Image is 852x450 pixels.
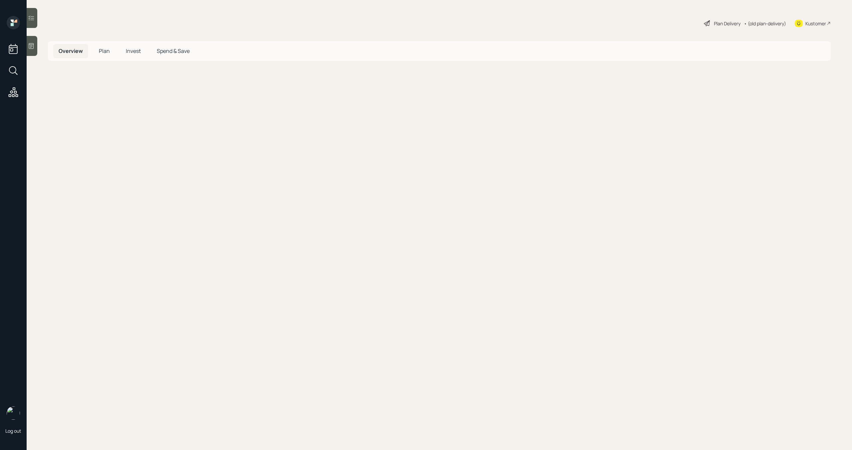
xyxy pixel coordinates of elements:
div: Plan Delivery [714,20,741,27]
span: Overview [59,47,83,55]
img: michael-russo-headshot.png [7,406,20,420]
div: Kustomer [805,20,826,27]
span: Spend & Save [157,47,190,55]
span: Invest [126,47,141,55]
span: Plan [99,47,110,55]
div: Log out [5,428,21,434]
div: • (old plan-delivery) [744,20,786,27]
